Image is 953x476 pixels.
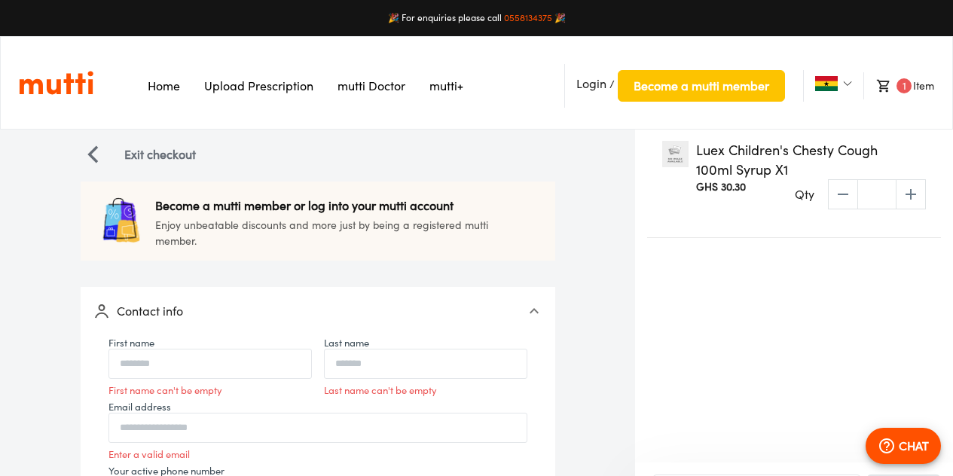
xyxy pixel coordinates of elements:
[108,381,312,399] p: First name can't be empty
[696,179,746,226] div: GHS 30.30
[696,141,903,179] p: Luex Children's Chesty Cough 100ml Syrup X1
[19,70,93,96] a: Link on the logo navigates to HomePage
[662,141,689,167] img: Luex Children's Chesty Cough 100ml Syrup X1
[863,72,934,99] li: Item
[815,76,838,91] img: Ghana
[576,76,606,91] span: Login
[117,302,183,320] p: Contact info
[429,78,463,93] a: Navigates to mutti+ page
[108,399,171,414] label: Email address
[564,64,785,108] li: /
[896,179,926,209] span: increase
[19,70,93,96] img: Logo
[324,381,527,399] p: Last name can't be empty
[338,78,405,93] a: Navigates to mutti doctor website
[148,78,180,93] a: Navigates to Home Page
[81,287,555,335] div: ProfileContact info
[97,197,143,243] img: package icon
[93,302,111,320] img: Profile
[108,335,154,350] label: First name
[795,185,814,203] p: Qty
[866,428,941,464] button: CHAT
[155,197,498,215] p: Become a mutti member or log into your mutti account
[896,78,912,93] span: 1
[618,70,785,102] button: Become a mutti member
[899,437,929,455] p: CHAT
[204,78,313,93] a: Navigates to Prescription Upload Page
[108,445,527,463] p: Enter a valid email
[81,141,202,168] button: Navigate LeftExit checkout
[124,145,196,163] p: Exit checkout
[155,217,498,249] p: Enjoy unbeatable discounts and more just by being a registered mutti member.
[843,79,852,88] img: Dropdown
[634,75,769,96] span: Become a mutti member
[84,145,102,163] img: Navigate Left
[324,335,369,350] label: Last name
[504,12,552,23] a: 0558134375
